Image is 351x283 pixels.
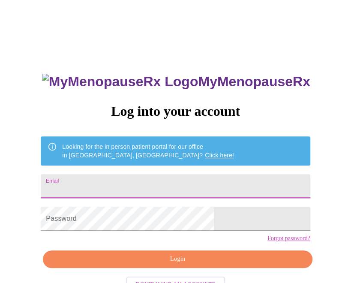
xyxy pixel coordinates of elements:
[53,254,302,265] span: Login
[42,74,310,90] h3: MyMenopauseRx
[43,250,312,268] button: Login
[205,152,234,159] a: Click here!
[41,103,310,119] h3: Log into your account
[62,139,234,163] div: Looking for the in person patient portal for our office in [GEOGRAPHIC_DATA], [GEOGRAPHIC_DATA]?
[267,235,310,242] a: Forgot password?
[42,74,198,90] img: MyMenopauseRx Logo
